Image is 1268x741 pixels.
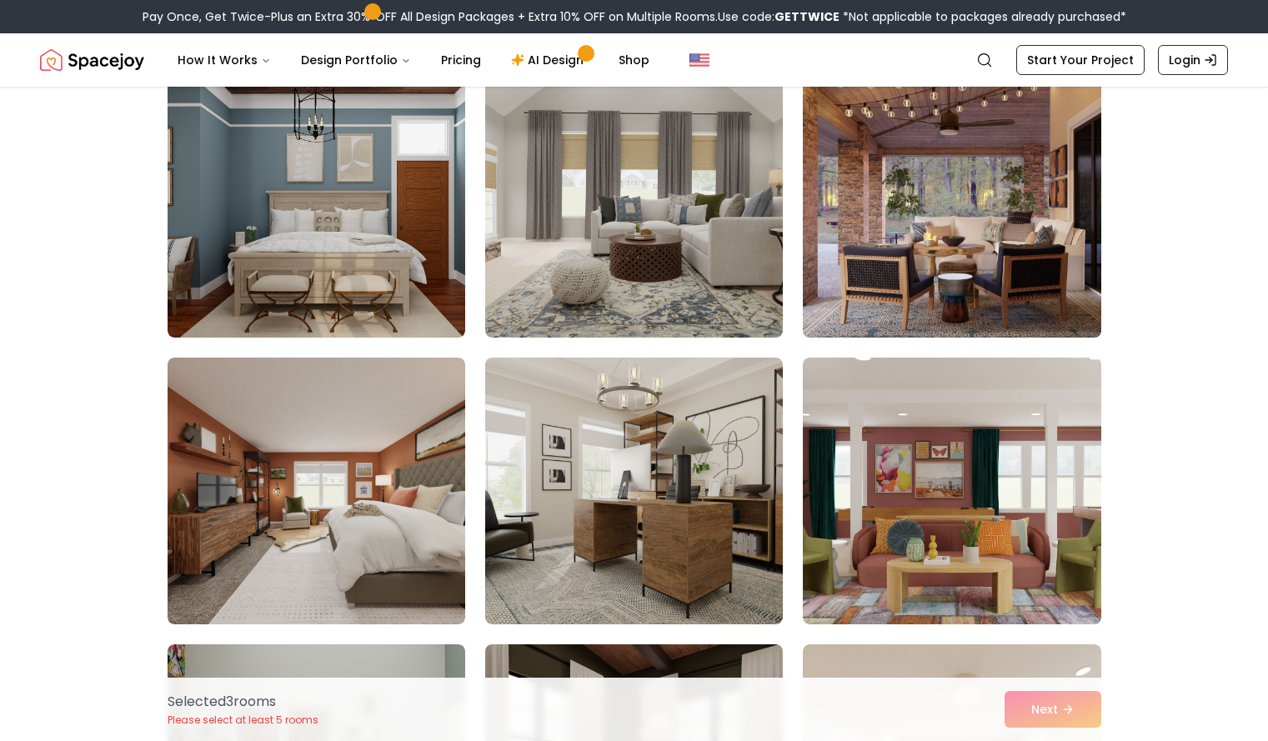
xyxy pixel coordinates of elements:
b: GETTWICE [774,8,839,25]
span: Use code: [718,8,839,25]
button: Design Portfolio [288,43,424,77]
img: Room room-40 [168,358,465,624]
img: Room room-41 [485,358,783,624]
a: Start Your Project [1016,45,1145,75]
img: United States [689,50,709,70]
nav: Main [164,43,663,77]
div: Pay Once, Get Twice-Plus an Extra 30% OFF All Design Packages + Extra 10% OFF on Multiple Rooms. [143,8,1126,25]
img: Room room-42 [803,358,1100,624]
img: Spacejoy Logo [40,43,144,77]
a: AI Design [498,43,602,77]
img: Room room-38 [485,71,783,338]
nav: Global [40,33,1228,87]
a: Login [1158,45,1228,75]
p: Please select at least 5 rooms [168,713,318,727]
img: Room room-39 [795,64,1108,344]
a: Shop [605,43,663,77]
button: How It Works [164,43,284,77]
p: Selected 3 room s [168,692,318,712]
span: *Not applicable to packages already purchased* [839,8,1126,25]
a: Pricing [428,43,494,77]
img: Room room-37 [168,71,465,338]
a: Spacejoy [40,43,144,77]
